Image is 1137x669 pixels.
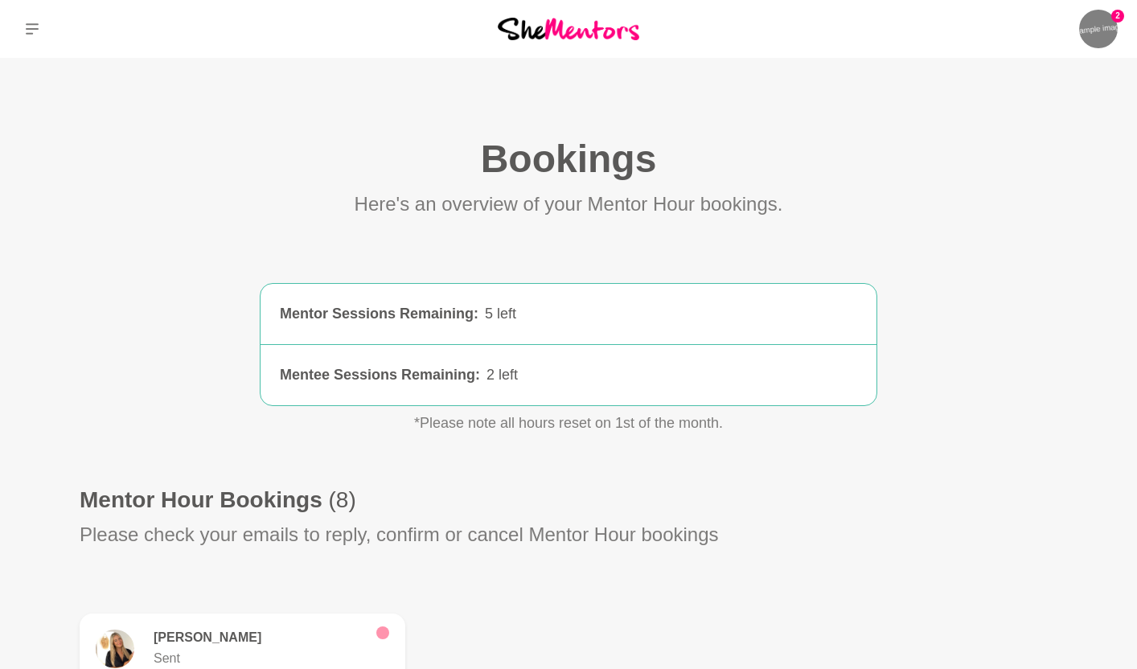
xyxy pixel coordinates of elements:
[80,486,356,514] h1: Mentor Hour Bookings
[486,364,857,386] div: 2 left
[485,303,857,325] div: 5 left
[1111,10,1124,23] span: 2
[355,190,783,219] p: Here's an overview of your Mentor Hour bookings.
[154,630,363,646] h6: [PERSON_NAME]
[1079,10,1118,48] a: Jeff Bocala2
[280,364,480,386] div: Mentee Sessions Remaining :
[183,412,954,434] p: *Please note all hours reset on 1st of the month.
[154,649,363,668] p: Sent
[80,520,719,549] p: Please check your emails to reply, confirm or cancel Mentor Hour bookings
[280,303,478,325] div: Mentor Sessions Remaining :
[498,18,639,39] img: She Mentors Logo
[1079,10,1118,48] img: Jeff Bocala
[329,487,356,512] span: (8)
[481,135,657,183] h1: Bookings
